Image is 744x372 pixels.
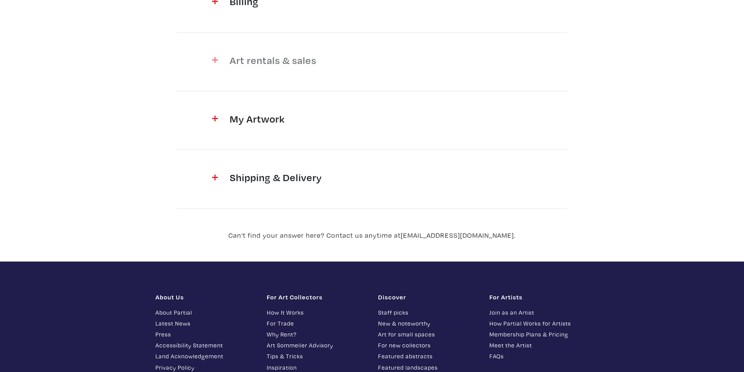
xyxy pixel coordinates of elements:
a: Art for small spaces [378,330,478,339]
a: [EMAIL_ADDRESS][DOMAIN_NAME] [401,231,514,240]
h1: Discover [378,293,478,301]
a: Press [155,330,255,339]
a: Inspiration [267,363,366,372]
a: How Partial Works for Artists [489,319,589,328]
a: For Trade [267,319,366,328]
a: Accessibility Statement [155,341,255,350]
a: Why Rent? [267,330,366,339]
a: Featured abstracts [378,352,478,361]
a: Art Sommelier Advisory [267,341,366,350]
a: Staff picks [378,308,478,317]
h1: For Artists [489,293,589,301]
a: Tips & Tricks [267,352,366,361]
a: How It Works [267,308,366,317]
h4: My Artwork [230,112,515,125]
a: Featured landscapes [378,363,478,372]
a: About Partial [155,308,255,317]
a: New & noteworthy [378,319,478,328]
a: Meet the Artist [489,341,589,350]
img: plus.svg [212,174,218,180]
a: For new collectors [378,341,478,350]
h1: About Us [155,293,255,301]
a: Latest News [155,319,255,328]
a: Privacy Policy [155,363,255,372]
h4: Shipping & Delivery [230,171,515,183]
div: Can’t find your answer here? Contact us anytime at . [155,230,589,240]
a: Land Acknowledgement [155,352,255,361]
a: Membership Plans & Pricing [489,330,589,339]
a: FAQs [489,352,589,361]
img: plus.svg [212,116,218,121]
h4: Art rentals & sales [230,54,515,66]
img: plus.svg [212,57,218,63]
h1: For Art Collectors [267,293,366,301]
a: Join as an Artist [489,308,589,317]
